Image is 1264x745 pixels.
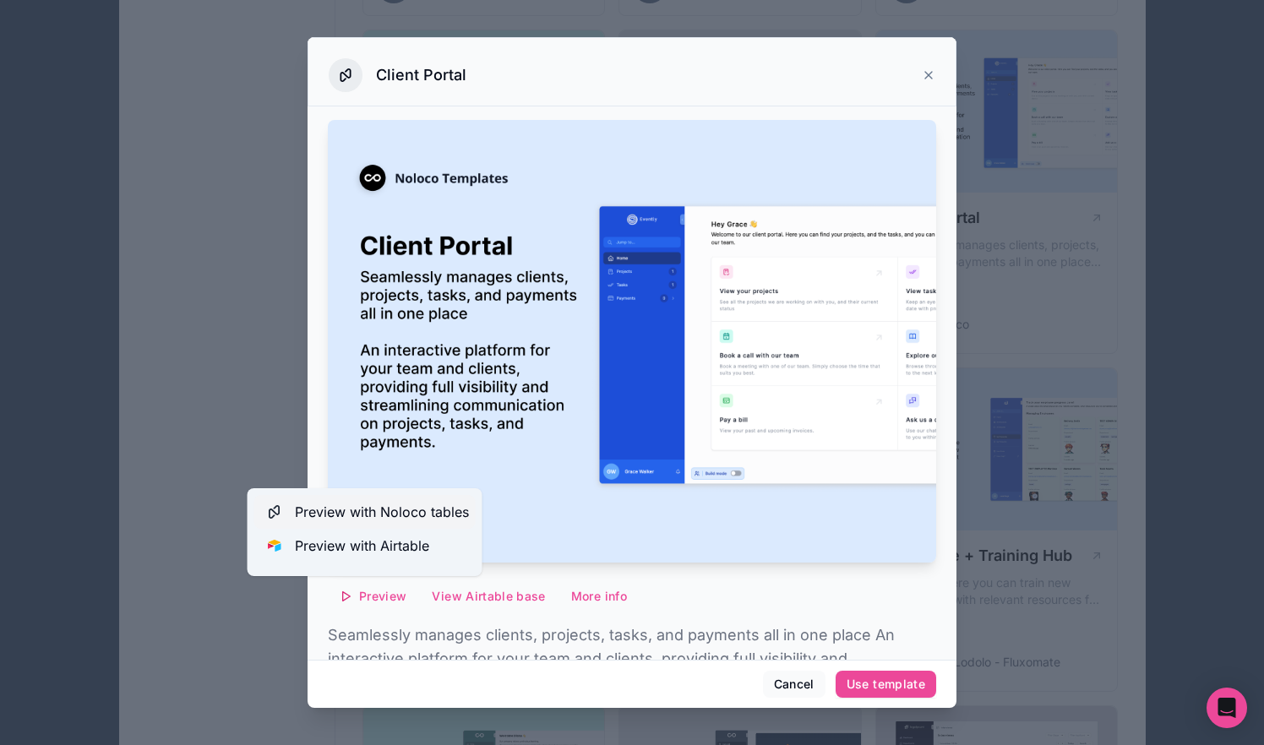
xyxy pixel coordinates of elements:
[295,536,429,556] span: Preview with Airtable
[560,583,638,610] button: More info
[1207,688,1247,728] div: Open Intercom Messenger
[763,671,825,698] button: Cancel
[328,120,936,563] img: Client Portal
[295,502,469,522] span: Preview with Noloco tables
[847,677,925,692] div: Use template
[359,589,406,604] span: Preview
[268,539,281,552] img: Airtable Logo
[328,583,417,610] button: Preview
[328,623,936,694] p: Seamlessly manages clients, projects, tasks, and payments all in one place An interactive platfor...
[254,529,476,563] button: Airtable LogoPreview with Airtable
[376,65,466,85] h3: Client Portal
[254,495,476,529] button: Preview with Noloco tables
[421,583,556,610] button: View Airtable base
[836,671,936,698] button: Use template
